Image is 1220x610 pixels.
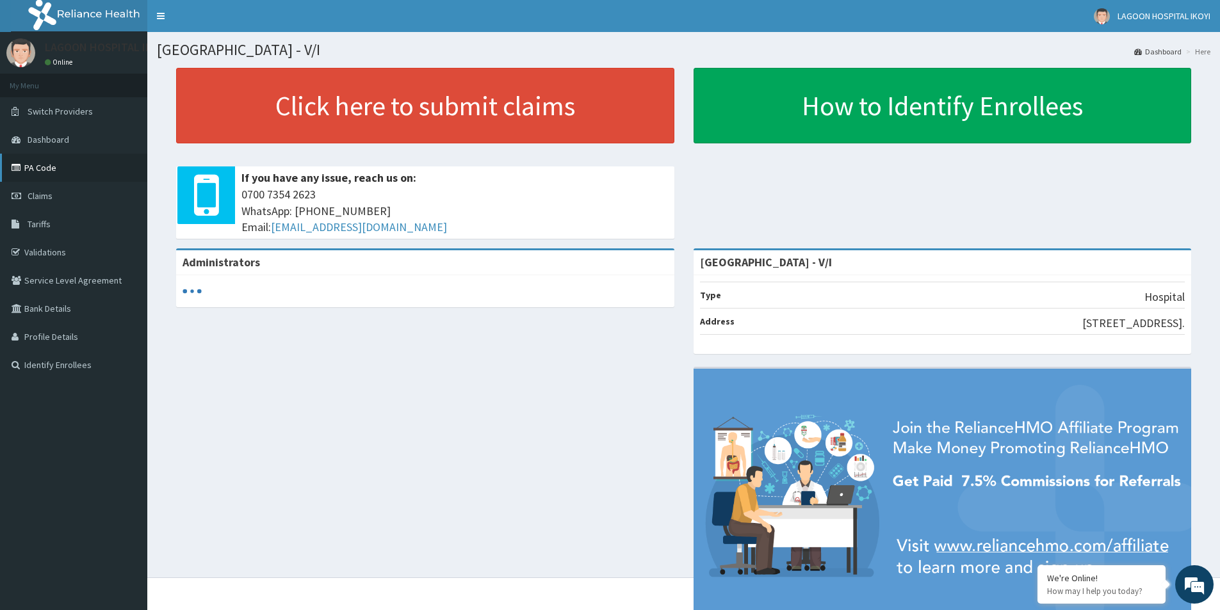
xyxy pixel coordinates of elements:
a: Dashboard [1134,46,1182,57]
img: User Image [6,38,35,67]
p: Hospital [1144,289,1185,305]
span: Tariffs [28,218,51,230]
img: User Image [1094,8,1110,24]
span: Claims [28,190,53,202]
strong: [GEOGRAPHIC_DATA] - V/I [700,255,832,269]
span: Switch Providers [28,106,93,117]
p: [STREET_ADDRESS]. [1082,315,1185,332]
span: 0700 7354 2623 WhatsApp: [PHONE_NUMBER] Email: [241,186,668,236]
h1: [GEOGRAPHIC_DATA] - V/I [157,42,1210,58]
span: Dashboard [28,134,69,145]
span: LAGOON HOSPITAL IKOYI [1118,10,1210,22]
li: Here [1183,46,1210,57]
a: Click here to submit claims [176,68,674,143]
b: Administrators [183,255,260,269]
p: How may I help you today? [1047,586,1156,597]
svg: audio-loading [183,282,202,301]
b: Type [700,289,721,301]
a: Online [45,58,76,67]
a: [EMAIL_ADDRESS][DOMAIN_NAME] [271,220,447,234]
a: How to Identify Enrollees [694,68,1192,143]
div: We're Online! [1047,572,1156,584]
b: If you have any issue, reach us on: [241,170,416,185]
p: LAGOON HOSPITAL IKOYI [45,42,168,53]
b: Address [700,316,735,327]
